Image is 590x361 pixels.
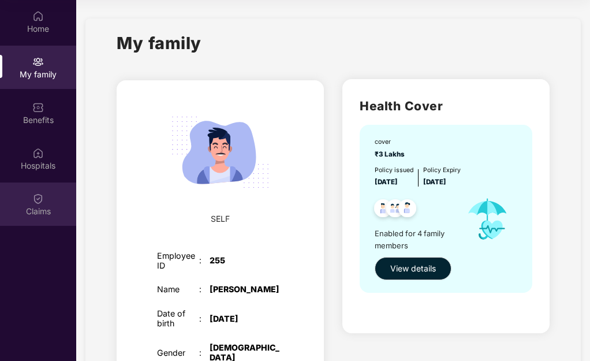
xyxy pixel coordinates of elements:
img: svg+xml;base64,PHN2ZyB4bWxucz0iaHR0cDovL3d3dy53My5vcmcvMjAwMC9zdmciIHdpZHRoPSIyMjQiIGhlaWdodD0iMT... [160,92,280,212]
span: Enabled for 4 family members [375,228,459,251]
img: icon [459,188,516,251]
div: Gender [157,348,199,358]
div: : [199,285,210,295]
img: svg+xml;base64,PHN2ZyBpZD0iSG9tZSIgeG1sbnM9Imh0dHA6Ly93d3cudzMub3JnLzIwMDAvc3ZnIiB3aWR0aD0iMjAiIG... [32,10,44,22]
button: View details [375,257,451,280]
img: svg+xml;base64,PHN2ZyB4bWxucz0iaHR0cDovL3d3dy53My5vcmcvMjAwMC9zdmciIHdpZHRoPSI0OC45NDMiIGhlaWdodD... [369,196,397,224]
div: : [199,314,210,324]
img: svg+xml;base64,PHN2ZyBpZD0iQmVuZWZpdHMiIHhtbG5zPSJodHRwOi8vd3d3LnczLm9yZy8yMDAwL3N2ZyIgd2lkdGg9Ij... [32,102,44,113]
img: svg+xml;base64,PHN2ZyB4bWxucz0iaHR0cDovL3d3dy53My5vcmcvMjAwMC9zdmciIHdpZHRoPSI0OC45MTUiIGhlaWdodD... [381,196,409,224]
div: Date of birth [157,309,199,329]
h2: Health Cover [360,96,532,116]
div: cover [375,137,408,147]
div: [DATE] [210,314,283,324]
span: [DATE] [375,178,398,186]
span: ₹3 Lakhs [375,150,408,158]
div: : [199,348,210,358]
div: Policy issued [375,166,413,176]
div: 255 [210,256,283,266]
span: SELF [211,213,230,225]
div: : [199,256,210,266]
img: svg+xml;base64,PHN2ZyBpZD0iQ2xhaW0iIHhtbG5zPSJodHRwOi8vd3d3LnczLm9yZy8yMDAwL3N2ZyIgd2lkdGg9IjIwIi... [32,193,44,204]
div: Name [157,285,199,295]
span: [DATE] [423,178,446,186]
div: Policy Expiry [423,166,461,176]
div: Employee ID [157,251,199,271]
span: View details [390,262,436,275]
img: svg+xml;base64,PHN2ZyBpZD0iSG9zcGl0YWxzIiB4bWxucz0iaHR0cDovL3d3dy53My5vcmcvMjAwMC9zdmciIHdpZHRoPS... [32,147,44,159]
div: [PERSON_NAME] [210,285,283,295]
h1: My family [117,30,201,56]
img: svg+xml;base64,PHN2ZyB4bWxucz0iaHR0cDovL3d3dy53My5vcmcvMjAwMC9zdmciIHdpZHRoPSI0OC45NDMiIGhlaWdodD... [393,196,421,224]
img: svg+xml;base64,PHN2ZyB3aWR0aD0iMjAiIGhlaWdodD0iMjAiIHZpZXdCb3g9IjAgMCAyMCAyMCIgZmlsbD0ibm9uZSIgeG... [32,56,44,68]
